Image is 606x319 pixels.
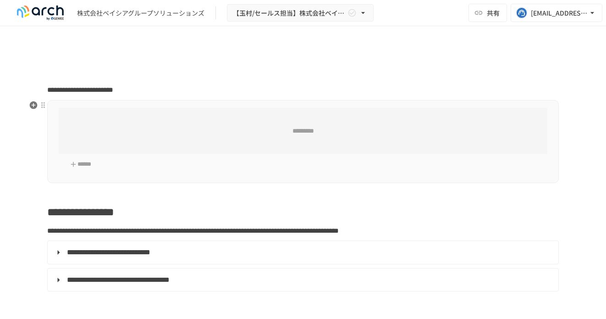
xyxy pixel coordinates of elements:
button: 共有 [468,4,507,22]
div: 株式会社ベイシアグループソリューションズ [77,8,204,18]
button: 【玉村/セールス担当】株式会社ベイシアグループソリューションズ様_導入支援サポート [227,4,374,22]
div: [EMAIL_ADDRESS][DOMAIN_NAME] [531,7,588,19]
button: [EMAIL_ADDRESS][DOMAIN_NAME] [511,4,602,22]
img: logo-default@2x-9cf2c760.svg [11,6,70,20]
span: 共有 [487,8,500,18]
span: 【玉村/セールス担当】株式会社ベイシアグループソリューションズ様_導入支援サポート [233,7,346,19]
